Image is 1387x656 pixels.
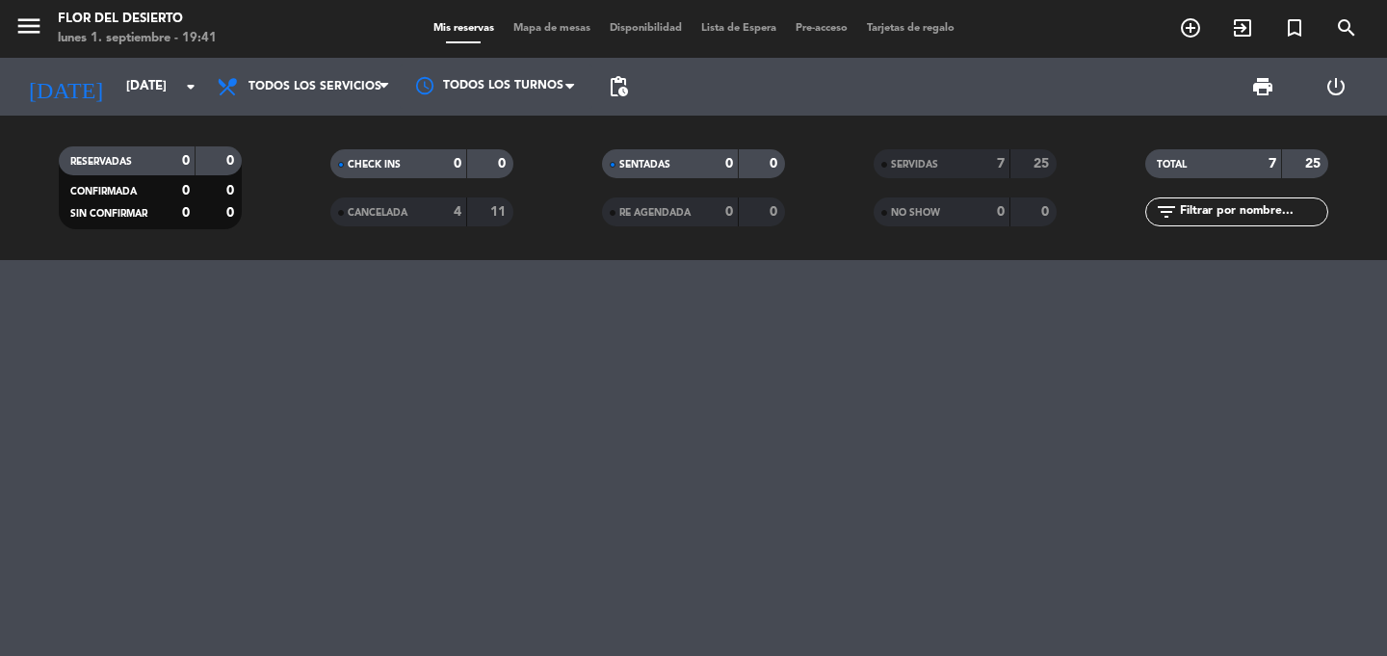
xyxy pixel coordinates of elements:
strong: 0 [725,205,733,219]
span: Lista de Espera [692,23,786,34]
span: CHECK INS [348,160,401,170]
strong: 0 [498,157,510,171]
i: power_settings_new [1324,75,1348,98]
span: SERVIDAS [891,160,938,170]
strong: 7 [997,157,1005,171]
strong: 0 [226,154,238,168]
span: RE AGENDADA [619,208,691,218]
strong: 0 [226,184,238,197]
i: arrow_drop_down [179,75,202,98]
span: TOTAL [1157,160,1187,170]
strong: 0 [182,184,190,197]
span: Disponibilidad [600,23,692,34]
span: pending_actions [607,75,630,98]
span: print [1251,75,1274,98]
strong: 0 [1041,205,1053,219]
i: menu [14,12,43,40]
div: FLOR DEL DESIERTO [58,10,217,29]
i: [DATE] [14,66,117,108]
strong: 7 [1269,157,1276,171]
div: lunes 1. septiembre - 19:41 [58,29,217,48]
span: SENTADAS [619,160,670,170]
strong: 25 [1034,157,1053,171]
span: NO SHOW [891,208,940,218]
span: SIN CONFIRMAR [70,209,147,219]
input: Filtrar por nombre... [1178,201,1327,223]
span: Mis reservas [424,23,504,34]
button: menu [14,12,43,47]
span: CANCELADA [348,208,407,218]
div: LOG OUT [1299,58,1373,116]
strong: 4 [454,205,461,219]
span: Pre-acceso [786,23,857,34]
i: add_circle_outline [1179,16,1202,39]
i: turned_in_not [1283,16,1306,39]
strong: 0 [454,157,461,171]
span: Mapa de mesas [504,23,600,34]
strong: 0 [182,154,190,168]
span: RESERVADAS [70,157,132,167]
strong: 0 [182,206,190,220]
i: exit_to_app [1231,16,1254,39]
span: Todos los servicios [249,80,381,93]
i: filter_list [1155,200,1178,223]
strong: 0 [770,205,781,219]
strong: 11 [490,205,510,219]
strong: 0 [770,157,781,171]
strong: 0 [725,157,733,171]
span: Tarjetas de regalo [857,23,964,34]
strong: 25 [1305,157,1324,171]
strong: 0 [226,206,238,220]
span: CONFIRMADA [70,187,137,197]
strong: 0 [997,205,1005,219]
i: search [1335,16,1358,39]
